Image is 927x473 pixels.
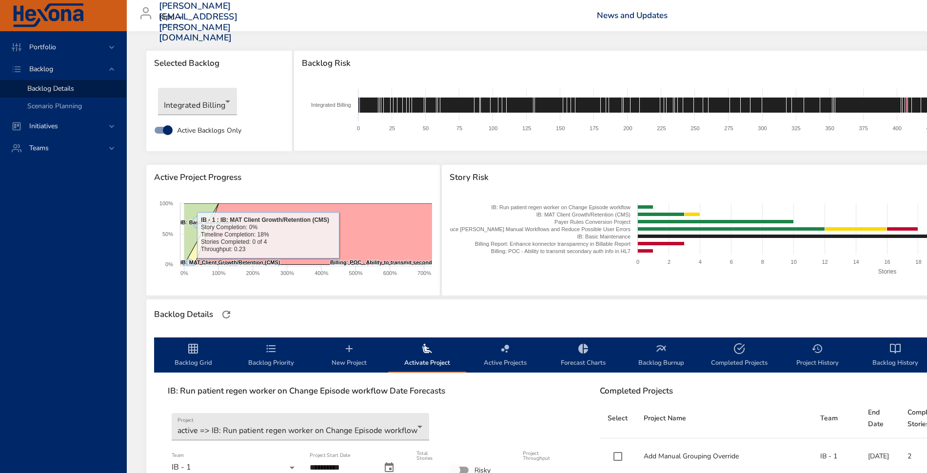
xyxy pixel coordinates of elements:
[878,268,896,275] text: Stories
[172,413,429,440] div: active => IB: Run patient regen worker on Change Episode workflow
[885,259,890,265] text: 16
[165,261,173,267] text: 0%
[151,307,216,322] div: Backlog Details
[730,259,733,265] text: 6
[826,125,834,131] text: 350
[27,84,74,93] span: Backlog Details
[219,307,234,322] button: Refresh Page
[554,219,631,225] text: Payer Rules Conversion Project
[597,10,668,21] a: News and Updates
[623,125,632,131] text: 200
[784,343,850,369] span: Project History
[860,399,900,438] th: End Date
[160,343,226,369] span: Backlog Grid
[761,259,764,265] text: 8
[536,212,631,217] text: IB: MAT Client Growth/Retention (CMS)
[21,143,57,153] span: Teams
[21,42,64,52] span: Portfolio
[394,343,460,369] span: Activate Project
[859,125,868,131] text: 375
[523,451,564,461] label: Project Throughput
[21,64,61,74] span: Backlog
[315,270,328,276] text: 400%
[600,399,636,438] th: Select
[238,343,304,369] span: Backlog Priority
[159,200,173,206] text: 100%
[158,88,237,115] div: Integrated Billing
[491,248,631,254] text: Billing: POC - Ability to transmit secondary auth info in HL7
[417,270,431,276] text: 700%
[180,259,280,265] text: IB: MAT Client Growth/Retention (CMS)
[172,453,184,458] label: Team
[310,453,350,458] label: Project Start Date
[177,125,241,136] span: Active Backlogs Only
[590,125,598,131] text: 175
[724,125,733,131] text: 275
[636,259,639,265] text: 0
[522,125,531,131] text: 125
[357,125,360,131] text: 0
[159,10,186,25] div: Kipu
[180,219,237,225] text: IB: Basic Maintenance
[27,101,82,111] span: Scenario Planning
[699,259,702,265] text: 4
[577,234,631,239] text: IB: Basic Maintenance
[311,102,351,108] text: Integrated Billing
[416,451,433,461] label: Total Stories
[893,125,902,131] text: 400
[822,259,828,265] text: 12
[316,343,382,369] span: New Project
[812,399,860,438] th: Team
[432,226,631,232] text: IB: Reduce [PERSON_NAME] Manual Workflows and Reduce Possible User Errors
[636,399,813,438] th: Project Name
[349,270,362,276] text: 500%
[162,231,173,237] text: 50%
[492,204,631,210] text: IB: Run patient regen worker on Change Episode workflow
[792,125,801,131] text: 325
[916,259,922,265] text: 18
[758,125,767,131] text: 300
[791,259,797,265] text: 10
[853,259,859,265] text: 14
[159,1,237,43] h3: [PERSON_NAME][EMAIL_ADDRESS][PERSON_NAME][DOMAIN_NAME]
[456,125,462,131] text: 75
[389,125,395,131] text: 25
[246,270,259,276] text: 200%
[280,270,294,276] text: 300%
[706,343,772,369] span: Completed Projects
[489,125,497,131] text: 100
[154,173,432,182] span: Active Project Progress
[556,125,565,131] text: 150
[628,343,694,369] span: Backlog Burnup
[12,3,85,28] img: Hexona
[550,343,616,369] span: Forecast Charts
[180,270,188,276] text: 0%
[212,270,225,276] text: 100%
[330,259,482,265] text: Billing: POC - Ability to transmit secondary auth info in HL7
[383,270,397,276] text: 600%
[168,386,578,396] h6: IB: Run patient regen worker on Change Episode workflow Date Forecasts
[657,125,666,131] text: 225
[668,259,671,265] text: 2
[690,125,699,131] text: 250
[475,241,631,247] text: Billing Report: Enhance konnector transparency in Billable Report
[423,125,429,131] text: 50
[472,343,538,369] span: Active Projects
[154,59,284,68] span: Selected Backlog
[21,121,66,131] span: Initiatives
